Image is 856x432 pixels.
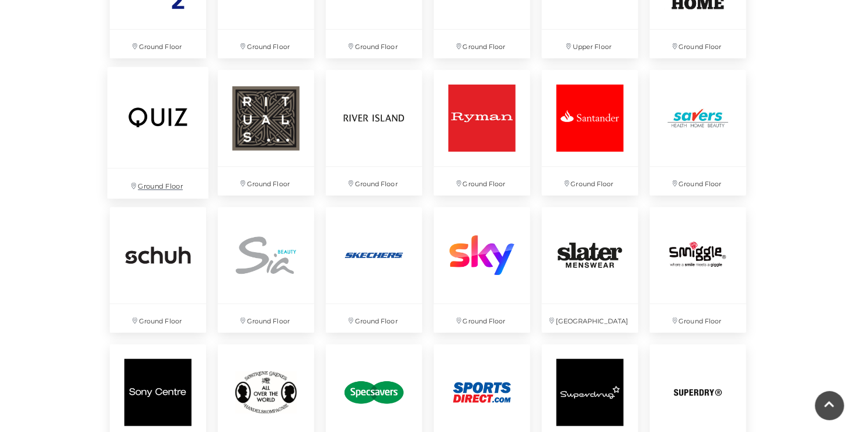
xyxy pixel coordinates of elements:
p: [GEOGRAPHIC_DATA] [542,304,638,333]
a: Ground Floor [320,201,428,339]
a: Ground Floor [536,64,644,201]
p: Ground Floor [326,167,422,196]
p: Upper Floor [542,30,638,58]
p: Ground Floor [110,30,206,58]
p: Ground Floor [218,304,314,333]
p: Ground Floor [434,304,530,333]
p: Ground Floor [542,167,638,196]
a: Ground Floor [212,201,320,339]
p: Ground Floor [326,30,422,58]
a: Ground Floor [644,201,752,339]
a: Ground Floor [320,64,428,201]
p: Ground Floor [434,167,530,196]
a: Ground Floor [101,61,214,205]
p: Ground Floor [326,304,422,333]
p: Ground Floor [218,167,314,196]
a: Ground Floor [104,201,212,339]
a: Ground Floor [428,64,536,201]
p: Ground Floor [650,30,746,58]
p: Ground Floor [218,30,314,58]
p: Ground Floor [107,169,208,198]
a: [GEOGRAPHIC_DATA] [536,201,644,339]
a: Ground Floor [644,64,752,201]
p: Ground Floor [434,30,530,58]
p: Ground Floor [650,167,746,196]
p: Ground Floor [110,304,206,333]
p: Ground Floor [650,304,746,333]
a: Ground Floor [428,201,536,339]
a: Ground Floor [212,64,320,201]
